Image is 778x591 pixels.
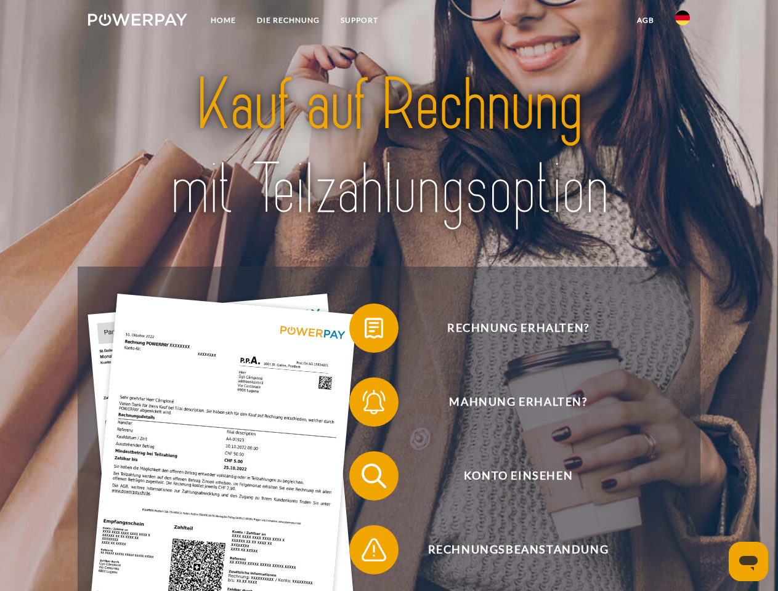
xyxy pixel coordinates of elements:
a: Home [200,9,246,31]
span: Konto einsehen [367,451,669,501]
span: Rechnung erhalten? [367,304,669,353]
img: qb_warning.svg [359,534,389,565]
img: qb_bell.svg [359,387,389,417]
img: title-powerpay_de.svg [118,59,660,236]
img: de [675,10,690,25]
button: Rechnung erhalten? [349,304,670,353]
a: DIE RECHNUNG [246,9,330,31]
button: Mahnung erhalten? [349,377,670,427]
a: agb [626,9,665,31]
button: Konto einsehen [349,451,670,501]
span: Rechnungsbeanstandung [367,525,669,574]
img: qb_bill.svg [359,313,389,344]
iframe: Schaltfläche zum Öffnen des Messaging-Fensters [729,542,768,581]
span: Mahnung erhalten? [367,377,669,427]
img: logo-powerpay-white.svg [88,14,187,26]
button: Rechnungsbeanstandung [349,525,670,574]
a: SUPPORT [330,9,389,31]
img: qb_search.svg [359,460,389,491]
